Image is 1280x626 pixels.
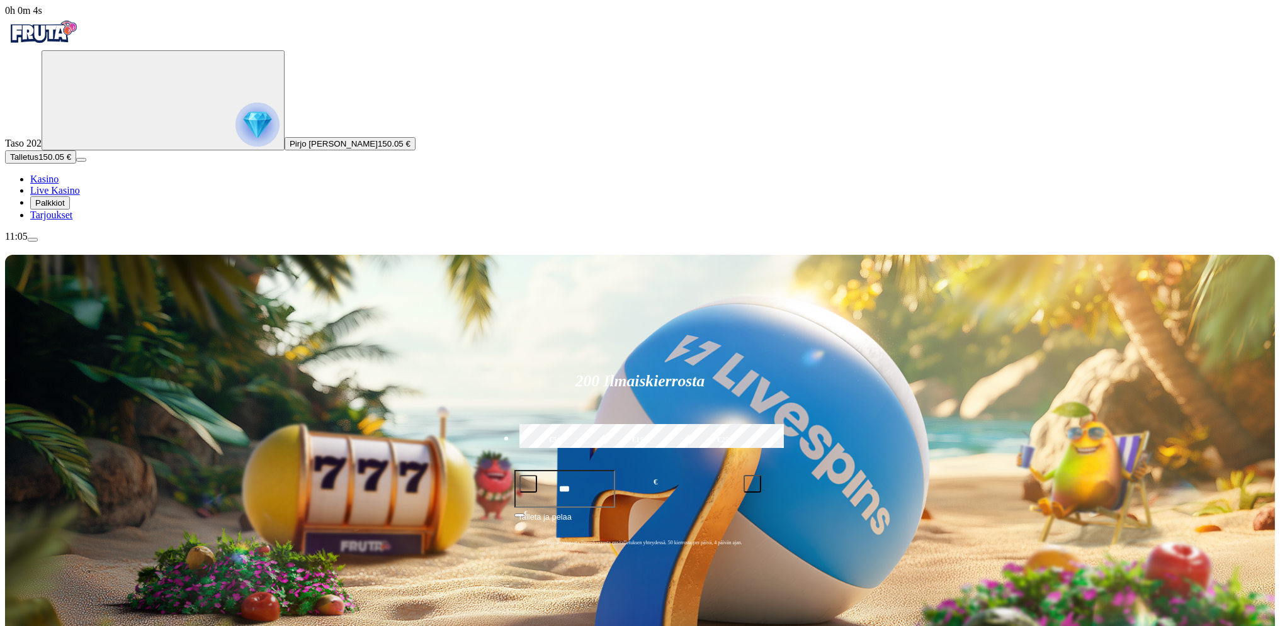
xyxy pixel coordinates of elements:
[30,196,70,210] button: Palkkiot
[76,158,86,162] button: menu
[378,139,411,148] span: 150.05 €
[30,185,80,196] a: Live Kasino
[516,422,594,459] label: €50
[28,238,38,242] button: menu
[30,210,72,220] a: Tarjoukset
[5,39,81,50] a: Fruta
[42,50,285,150] button: reward progress
[290,139,378,148] span: Pirjo [PERSON_NAME]
[5,16,81,48] img: Fruta
[744,475,761,493] button: plus icon
[5,5,42,16] span: user session time
[5,138,42,148] span: Taso 202
[654,476,657,488] span: €
[285,137,416,150] button: Pirjo [PERSON_NAME]150.05 €
[35,198,65,208] span: Palkkiot
[5,16,1275,221] nav: Primary
[519,475,537,493] button: minus icon
[5,150,76,164] button: Talletusplus icon150.05 €
[514,510,766,534] button: Talleta ja pelaa
[524,509,528,517] span: €
[686,422,764,459] label: €250
[38,152,71,162] span: 150.05 €
[235,103,280,147] img: reward progress
[518,511,572,534] span: Talleta ja pelaa
[5,174,1275,221] nav: Main menu
[5,231,28,242] span: 11:05
[30,174,59,184] a: Kasino
[601,422,679,459] label: €150
[10,152,38,162] span: Talletus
